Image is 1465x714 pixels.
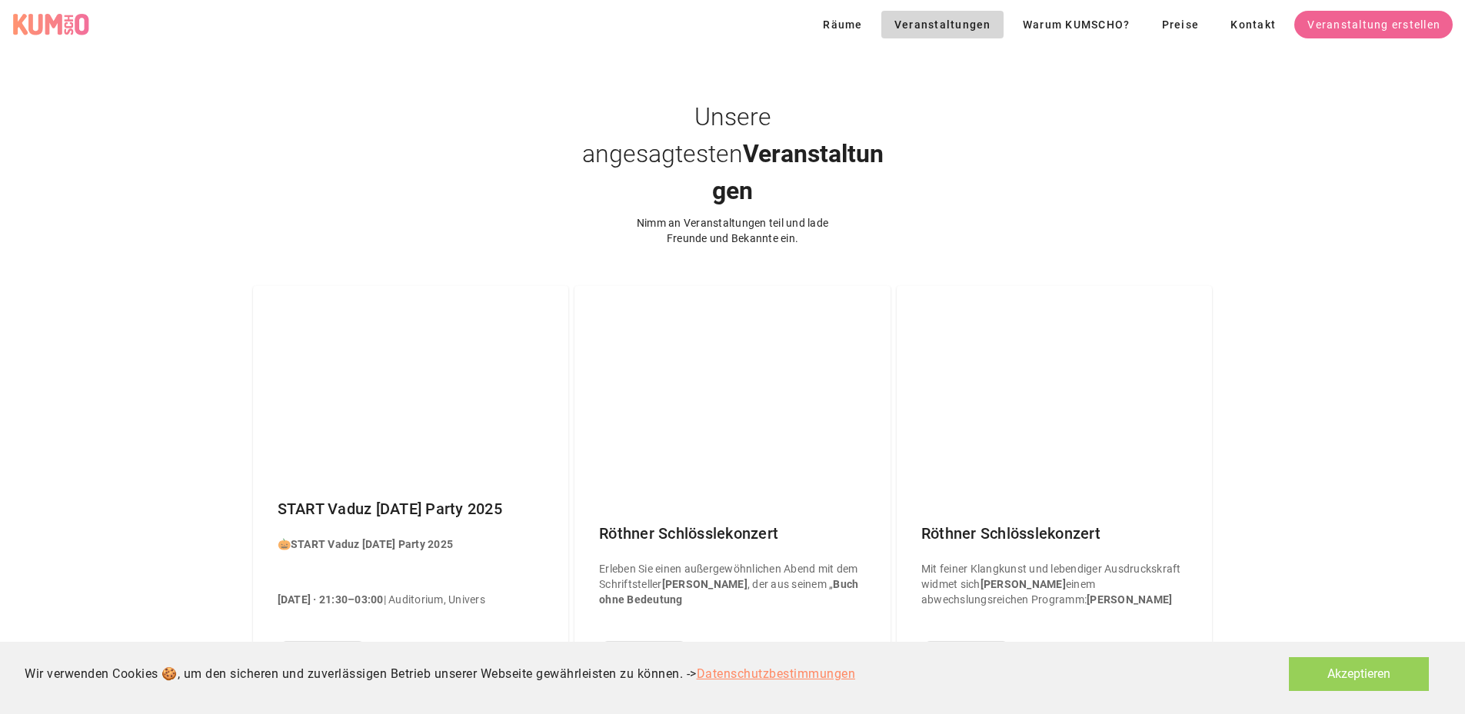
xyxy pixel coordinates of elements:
h1: Veranstaltungen [579,98,887,209]
span: Veranstaltung erstellen [1307,18,1440,31]
p: | Auditorium, Univers [278,592,485,607]
a: KUMSCHO Logo [12,13,95,36]
strong: [PERSON_NAME] [1087,593,1172,606]
div: KUMSCHO Logo [12,13,89,36]
span: [DATE] 21:00 Uhr [287,641,358,659]
div: Röthner Schlösslekonzert [587,509,878,558]
p: Erleben Sie einen außergewöhnlichen Abend mit dem Schriftsteller , der aus seinem „ [599,561,866,607]
span: Preise [1160,18,1199,31]
button: Räume [810,11,875,38]
a: Warum KUMSCHO? [1010,11,1143,38]
a: Preise [1148,11,1211,38]
div: Röthner Schlösslekonzert [909,509,1200,558]
strong: START Vaduz [DATE] Party 2025 [291,538,453,550]
span: [DATE] 19:00 Uhr [931,641,1002,659]
div: START Vaduz [DATE] Party 2025 [265,484,557,533]
span: Warum KUMSCHO? [1022,18,1130,31]
div: Wir verwenden Cookies 🍪, um den sicheren und zuverlässigen Betrieb unserer Webseite gewährleisten... [25,665,855,683]
span: [DATE] 19:00 Uhr [608,641,680,659]
a: Kontakt [1217,11,1288,38]
p: 🎃 [278,536,485,552]
span: Kontakt [1230,18,1276,31]
p: Mit feiner Klangkunst und lebendiger Ausdruckskraft widmet sich einem abwechslungsreichen Programm: [921,561,1188,607]
strong: [DATE] · 21:30–03:00 [278,593,384,606]
span: Räume [822,18,863,31]
a: Räume [810,16,881,31]
a: Veranstaltungen [881,11,1004,38]
a: Veranstaltung erstellen [1294,11,1453,38]
button: Akzeptieren [1289,657,1429,691]
span: Veranstaltungen [894,18,991,31]
strong: [PERSON_NAME] [662,578,747,590]
a: Datenschutzbestimmungen [697,666,856,681]
div: Nimm an Veranstaltungen teil und lade Freunde und Bekannte ein. [618,215,848,246]
strong: [PERSON_NAME] [981,578,1066,590]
